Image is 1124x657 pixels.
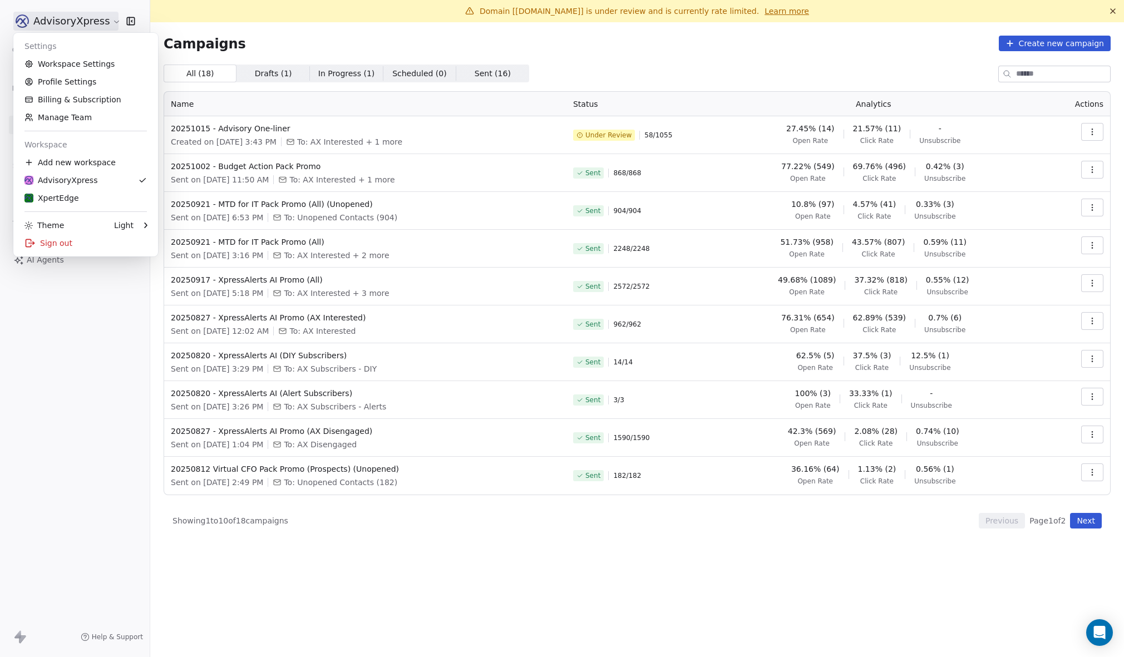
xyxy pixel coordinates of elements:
a: Manage Team [18,108,154,126]
div: XpertEdge [24,192,79,204]
div: Light [114,220,134,231]
div: Workspace [18,136,154,154]
a: Billing & Subscription [18,91,154,108]
div: Settings [18,37,154,55]
img: AX_logo_device_1080.png [24,194,33,202]
div: Sign out [18,234,154,252]
a: Profile Settings [18,73,154,91]
a: Workspace Settings [18,55,154,73]
div: Add new workspace [18,154,154,171]
div: AdvisoryXpress [24,175,97,186]
img: AX_logo_device_1080.png [24,176,33,185]
div: Theme [24,220,64,231]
